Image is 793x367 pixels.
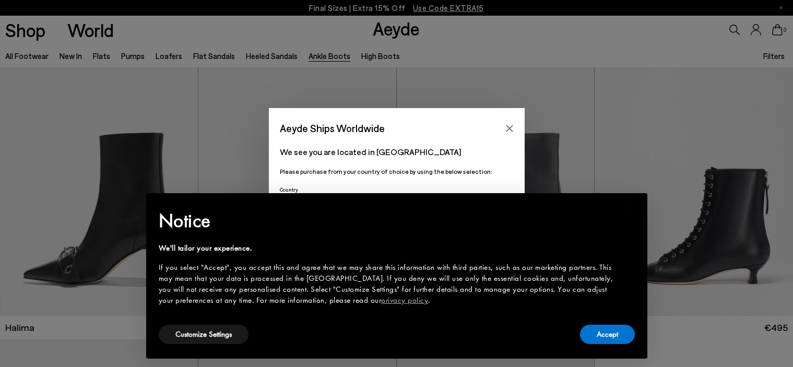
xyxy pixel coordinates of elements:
[280,146,514,158] p: We see you are located in [GEOGRAPHIC_DATA]
[159,207,618,234] h2: Notice
[618,196,643,221] button: Close this notice
[580,325,635,344] button: Accept
[280,167,514,176] p: Please purchase from your country of choice by using the below selection:
[280,119,385,137] span: Aeyde Ships Worldwide
[502,121,517,136] button: Close
[159,243,618,254] div: We'll tailor your experience.
[159,325,248,344] button: Customize Settings
[381,295,428,305] a: privacy policy
[627,200,634,217] span: ×
[159,262,618,306] div: If you select "Accept", you accept this and agree that we may share this information with third p...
